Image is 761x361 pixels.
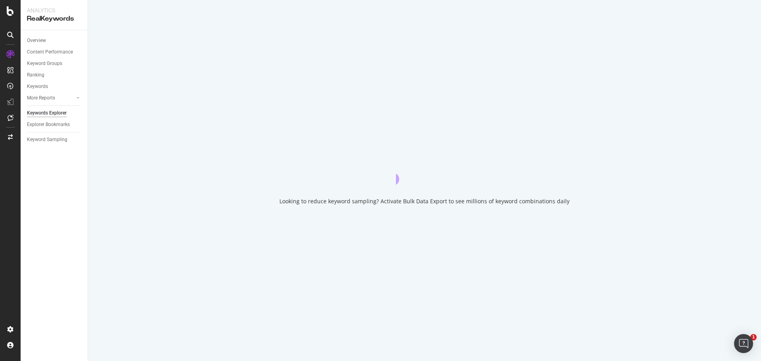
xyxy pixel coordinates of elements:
[27,36,46,45] div: Overview
[27,48,73,56] div: Content Performance
[27,109,67,117] div: Keywords Explorer
[27,136,82,144] a: Keyword Sampling
[27,94,74,102] a: More Reports
[27,71,82,79] a: Ranking
[27,14,81,23] div: RealKeywords
[396,156,453,185] div: animation
[27,6,81,14] div: Analytics
[279,197,570,205] div: Looking to reduce keyword sampling? Activate Bulk Data Export to see millions of keyword combinat...
[27,109,82,117] a: Keywords Explorer
[27,120,70,129] div: Explorer Bookmarks
[27,36,82,45] a: Overview
[734,334,753,353] div: Open Intercom Messenger
[27,71,44,79] div: Ranking
[27,136,67,144] div: Keyword Sampling
[750,334,757,340] span: 1
[27,82,82,91] a: Keywords
[27,59,62,68] div: Keyword Groups
[27,120,82,129] a: Explorer Bookmarks
[27,94,55,102] div: More Reports
[27,82,48,91] div: Keywords
[27,48,82,56] a: Content Performance
[27,59,82,68] a: Keyword Groups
